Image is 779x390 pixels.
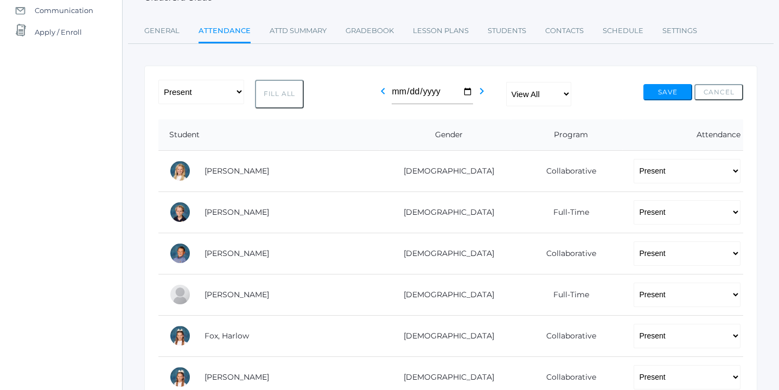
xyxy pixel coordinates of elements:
a: [PERSON_NAME] [205,290,269,299]
a: General [144,20,180,42]
div: Violet Fox [169,366,191,388]
td: Collaborative [511,150,623,191]
th: Attendance [623,119,743,151]
a: Lesson Plans [413,20,469,42]
div: Ezekiel Dinwiddie [169,284,191,305]
a: Attendance [199,20,251,43]
a: [PERSON_NAME] [205,207,269,217]
td: Full-Time [511,274,623,315]
th: Program [511,119,623,151]
th: Gender [379,119,511,151]
div: Isaiah Bell [169,201,191,223]
td: Collaborative [511,315,623,356]
td: Full-Time [511,191,623,233]
a: chevron_right [475,89,488,100]
td: [DEMOGRAPHIC_DATA] [379,191,511,233]
i: chevron_left [376,85,389,98]
a: [PERSON_NAME] [205,166,269,176]
a: Schedule [603,20,643,42]
a: Students [488,20,526,42]
button: Save [643,84,692,100]
td: Collaborative [511,233,623,274]
button: Fill All [255,80,304,108]
button: Cancel [694,84,743,100]
td: [DEMOGRAPHIC_DATA] [379,233,511,274]
a: Attd Summary [270,20,327,42]
td: [DEMOGRAPHIC_DATA] [379,150,511,191]
a: Contacts [545,20,584,42]
a: Fox, Harlow [205,331,249,341]
div: Harlow Fox [169,325,191,347]
td: [DEMOGRAPHIC_DATA] [379,274,511,315]
i: chevron_right [475,85,488,98]
span: Apply / Enroll [35,21,82,43]
a: Settings [662,20,697,42]
a: [PERSON_NAME] [205,372,269,382]
div: Bennett Burgh [169,242,191,264]
a: chevron_left [376,89,389,100]
div: Sadie Armstrong [169,160,191,182]
a: Gradebook [346,20,394,42]
th: Student [158,119,379,151]
td: [DEMOGRAPHIC_DATA] [379,315,511,356]
a: [PERSON_NAME] [205,248,269,258]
